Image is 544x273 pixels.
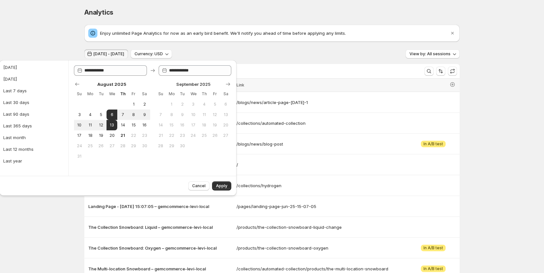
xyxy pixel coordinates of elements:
[448,29,457,38] button: Dismiss notification
[155,141,166,151] button: Sunday September 28 2025
[3,123,32,129] div: Last 365 days
[77,143,82,149] span: 24
[199,89,209,99] th: Thursday
[188,181,209,190] button: Cancel
[98,112,104,117] span: 5
[406,49,460,58] button: View by: All sessions
[216,183,227,188] span: Apply
[117,110,128,120] button: Thursday August 7 2025
[236,203,407,210] a: /pages/landing-page-jun-25-15-07-05
[142,123,147,128] span: 16
[158,143,164,149] span: 28
[117,120,128,130] button: Thursday August 14 2025
[191,123,196,128] span: 17
[1,156,66,166] button: Last year
[166,120,177,130] button: Monday September 15 2025
[139,141,150,151] button: Saturday August 30 2025
[236,182,407,189] a: /collections/hydrogen
[3,111,29,117] div: Last 90 days
[199,99,209,110] button: Thursday September 4 2025
[201,112,207,117] span: 11
[96,130,107,141] button: Tuesday August 19 2025
[179,112,185,117] span: 9
[158,133,164,138] span: 21
[84,49,128,58] button: [DATE] - [DATE]
[169,133,174,138] span: 22
[201,133,207,138] span: 25
[117,89,128,99] th: Thursday
[128,120,139,130] button: Friday August 15 2025
[109,143,115,149] span: 27
[96,89,107,99] th: Tuesday
[424,67,434,76] button: Search and filter results
[188,130,199,141] button: Wednesday September 24 2025
[74,130,85,141] button: Sunday August 17 2025
[3,158,22,164] div: Last year
[74,120,85,130] button: Sunday August 10 2025
[120,133,125,138] span: 21
[169,143,174,149] span: 29
[169,91,174,97] span: Mo
[1,132,66,143] button: Last month
[77,112,82,117] span: 3
[98,143,104,149] span: 26
[120,123,125,128] span: 14
[177,99,188,110] button: Tuesday September 2 2025
[423,266,443,271] span: In A/B test
[409,51,451,57] span: View by: All sessions
[155,130,166,141] button: Sunday September 21 2025
[179,123,185,128] span: 16
[77,123,82,128] span: 10
[177,89,188,99] th: Tuesday
[128,89,139,99] th: Friday
[74,89,85,99] th: Sunday
[88,224,233,230] p: The Collection Snowboard: Liquid – gemcommerce-levi-local
[223,112,229,117] span: 13
[158,91,164,97] span: Su
[223,123,229,128] span: 20
[96,110,107,120] button: Tuesday August 5 2025
[142,91,147,97] span: Sa
[209,130,220,141] button: Friday September 26 2025
[236,99,407,106] p: /blogs/news/article-page-[DATE]-1
[109,91,115,97] span: We
[155,89,166,99] th: Sunday
[107,89,117,99] th: Wednesday
[98,133,104,138] span: 19
[179,91,185,97] span: Tu
[201,91,207,97] span: Th
[236,141,407,147] a: /blogs/news/blog-post
[192,183,206,188] span: Cancel
[131,112,136,117] span: 8
[223,133,229,138] span: 27
[87,123,93,128] span: 11
[236,83,244,87] span: Link
[212,102,218,107] span: 5
[188,99,199,110] button: Wednesday September 3 2025
[3,87,27,94] div: Last 7 days
[209,89,220,99] th: Friday
[236,162,407,168] a: /
[96,120,107,130] button: Tuesday August 12 2025
[209,110,220,120] button: Friday September 12 2025
[188,120,199,130] button: Wednesday September 17 2025
[236,120,407,126] p: /collections/automated-collection
[236,245,407,251] p: /products/the-collection-snowboard-oxygen
[131,143,136,149] span: 29
[188,89,199,99] th: Wednesday
[84,8,113,16] span: Analytics
[3,76,17,82] div: [DATE]
[120,143,125,149] span: 28
[139,89,150,99] th: Saturday
[128,110,139,120] button: Friday August 8 2025
[179,143,185,149] span: 30
[142,102,147,107] span: 2
[131,133,136,138] span: 22
[87,91,93,97] span: Mo
[88,245,233,251] button: The Collection Snowboard: Oxygen – gemcommerce-levi-local
[223,80,233,89] button: Show next month, October 2025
